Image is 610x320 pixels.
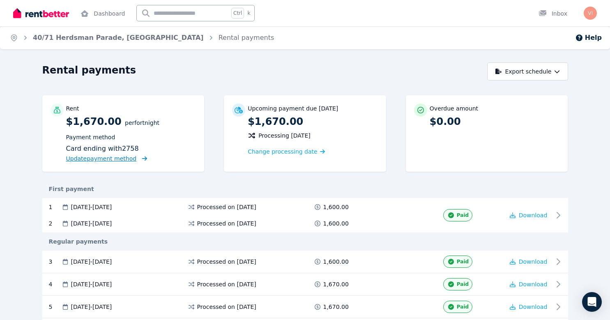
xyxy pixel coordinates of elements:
[49,301,61,313] div: 5
[457,212,469,219] span: Paid
[510,303,548,311] button: Download
[42,64,136,77] h1: Rental payments
[539,9,567,18] div: Inbox
[197,219,256,228] span: Processed on [DATE]
[575,33,602,43] button: Help
[71,219,112,228] span: [DATE] - [DATE]
[71,303,112,311] span: [DATE] - [DATE]
[197,258,256,266] span: Processed on [DATE]
[457,258,469,265] span: Paid
[519,212,548,219] span: Download
[248,147,318,156] span: Change processing date
[510,211,548,219] button: Download
[197,280,256,288] span: Processed on [DATE]
[49,278,61,290] div: 4
[519,258,548,265] span: Download
[66,144,196,154] div: Card ending with 2758
[66,155,137,162] span: Update payment method
[42,185,568,193] div: First payment
[66,115,196,163] p: $1,670.00
[487,62,568,81] button: Export schedule
[219,34,274,41] a: Rental payments
[582,292,602,312] div: Open Intercom Messenger
[71,258,112,266] span: [DATE] - [DATE]
[248,147,325,156] a: Change processing date
[248,104,338,113] p: Upcoming payment due [DATE]
[49,219,61,228] div: 2
[197,303,256,311] span: Processed on [DATE]
[584,7,597,20] img: Hui Sun
[66,104,79,113] p: Rent
[457,304,469,310] span: Paid
[519,304,548,310] span: Download
[457,281,469,288] span: Paid
[323,203,349,211] span: 1,600.00
[13,7,69,19] img: RentBetter
[248,115,378,128] p: $1,670.00
[66,133,196,141] p: Payment method
[323,303,349,311] span: 1,670.00
[125,120,159,126] span: per Fortnight
[510,258,548,266] button: Download
[42,237,568,246] div: Regular payments
[71,280,112,288] span: [DATE] - [DATE]
[33,34,204,41] a: 40/71 Herdsman Parade, [GEOGRAPHIC_DATA]
[49,256,61,268] div: 3
[49,203,61,211] div: 1
[258,131,311,140] span: Processing [DATE]
[231,8,244,18] span: Ctrl
[247,10,250,16] span: k
[71,203,112,211] span: [DATE] - [DATE]
[323,219,349,228] span: 1,600.00
[430,104,478,113] p: Overdue amount
[510,280,548,288] button: Download
[323,280,349,288] span: 1,670.00
[323,258,349,266] span: 1,600.00
[519,281,548,288] span: Download
[430,115,560,128] p: $0.00
[197,203,256,211] span: Processed on [DATE]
